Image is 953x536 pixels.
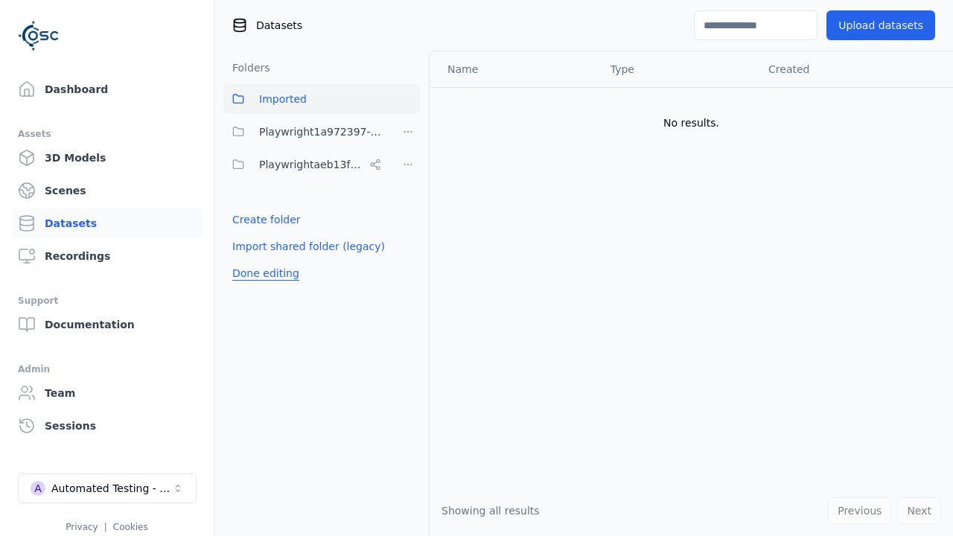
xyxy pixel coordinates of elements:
a: Documentation [12,310,202,339]
span: Imported [259,90,307,108]
a: Cookies [113,522,148,532]
a: Privacy [66,522,98,532]
div: Admin [18,360,196,378]
a: Recordings [12,241,202,271]
th: Type [599,51,756,87]
a: 3D Models [12,143,202,173]
button: Playwrightaeb13f12-d09e-465a-94b3-7bc201768789 [223,150,387,179]
button: Done editing [223,260,308,287]
span: Showing all results [442,505,540,517]
button: Create folder [223,206,310,233]
div: Assets [18,125,196,143]
span: Datasets [256,18,302,33]
a: Scenes [12,176,202,205]
button: Upload datasets [826,10,935,40]
td: No results. [430,87,953,159]
th: Name [430,51,599,87]
a: Import shared folder (legacy) [232,239,385,254]
button: Playwright1a972397-7037-4e07-b866-4945d98166a1 [223,117,387,147]
div: Support [18,292,196,310]
button: Select a workspace [18,473,197,503]
th: Created [756,51,929,87]
a: Sessions [12,411,202,441]
div: A [31,481,45,496]
span: | [104,522,107,532]
a: Team [12,378,202,408]
div: Automated Testing - Playwright [51,481,172,496]
a: Datasets [12,208,202,238]
a: Dashboard [12,74,202,104]
span: Playwright1a972397-7037-4e07-b866-4945d98166a1 [259,123,387,141]
button: Import shared folder (legacy) [223,233,394,260]
img: Logo [18,15,60,57]
a: Create folder [232,212,301,227]
h3: Folders [223,60,270,75]
button: Imported [223,84,420,114]
span: Playwrightaeb13f12-d09e-465a-94b3-7bc201768789 [259,156,363,173]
